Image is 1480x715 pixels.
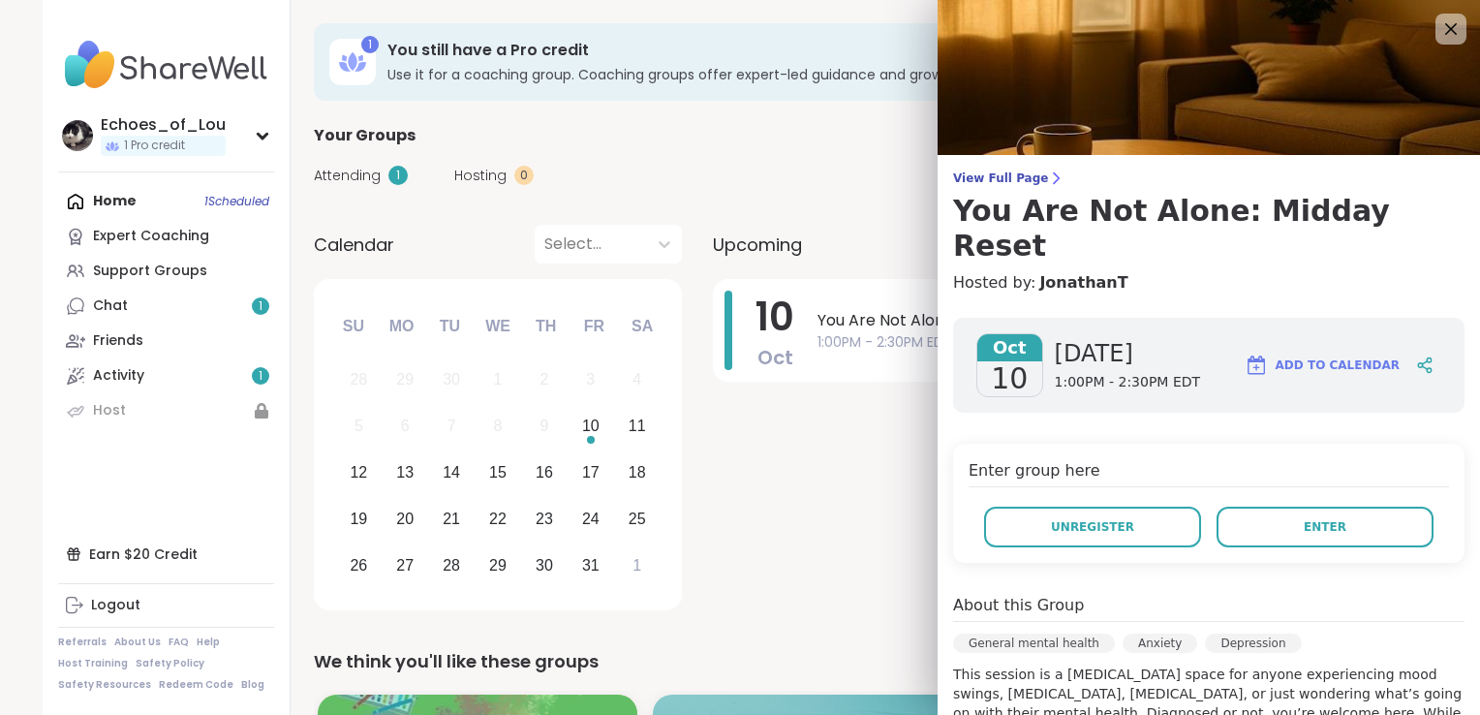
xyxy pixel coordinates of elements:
div: Expert Coaching [93,227,209,246]
div: Not available Thursday, October 2nd, 2025 [524,359,566,401]
a: Help [197,636,220,649]
button: Enter [1217,507,1434,547]
div: Logout [91,596,140,615]
div: 1 [388,166,408,185]
div: 26 [350,552,367,578]
div: 24 [582,506,600,532]
span: 1:00PM - 2:30PM EDT [817,332,1379,353]
div: Not available Tuesday, October 7th, 2025 [431,406,473,448]
div: Not available Saturday, October 4th, 2025 [616,359,658,401]
span: Enter [1304,518,1346,536]
div: 11 [629,413,646,439]
div: 18 [629,459,646,485]
button: Add to Calendar [1236,342,1408,389]
span: Hosting [454,166,507,186]
a: Host Training [58,657,128,670]
div: 15 [489,459,507,485]
span: Unregister [1051,518,1134,536]
div: 29 [489,552,507,578]
div: Choose Tuesday, October 28th, 2025 [431,544,473,586]
div: Su [332,305,375,348]
a: Safety Resources [58,678,151,692]
div: Choose Monday, October 27th, 2025 [385,544,426,586]
div: 1 [361,36,379,53]
span: Upcoming [713,232,802,258]
span: 1:00PM - 2:30PM EDT [1055,373,1201,392]
img: Echoes_of_Lou [62,120,93,151]
span: You Are Not Alone: Midday Reset [817,309,1379,332]
a: Safety Policy [136,657,204,670]
span: 10 [991,361,1028,396]
div: 25 [629,506,646,532]
h4: Hosted by: [953,271,1465,295]
div: Choose Saturday, November 1st, 2025 [616,544,658,586]
div: 12 [350,459,367,485]
div: Anxiety [1123,634,1197,653]
span: Your Groups [314,124,416,147]
div: Choose Friday, October 31st, 2025 [570,544,611,586]
div: 16 [536,459,553,485]
span: 1 [259,368,262,385]
span: View Full Page [953,171,1465,186]
h4: Enter group here [969,459,1449,487]
div: 22 [489,506,507,532]
h4: About this Group [953,594,1084,617]
a: Blog [241,678,264,692]
div: Sa [621,305,663,348]
div: 10 [582,413,600,439]
div: 0 [514,166,534,185]
div: 21 [443,506,460,532]
a: Logout [58,588,274,623]
div: 30 [443,366,460,392]
div: Choose Saturday, October 11th, 2025 [616,406,658,448]
div: Not available Thursday, October 9th, 2025 [524,406,566,448]
div: Fr [572,305,615,348]
div: 20 [396,506,414,532]
div: Not available Sunday, September 28th, 2025 [338,359,380,401]
a: Host [58,393,274,428]
div: 1 [494,366,503,392]
button: Unregister [984,507,1201,547]
span: Oct [977,334,1042,361]
div: Choose Saturday, October 25th, 2025 [616,498,658,540]
div: Chat [93,296,128,316]
a: Friends [58,324,274,358]
div: Not available Monday, October 6th, 2025 [385,406,426,448]
div: Friends [93,331,143,351]
a: Activity1 [58,358,274,393]
span: 10 [755,290,794,344]
img: ShareWell Logomark [1245,354,1268,377]
div: 3 [586,366,595,392]
h3: You still have a Pro credit [387,40,1184,61]
div: Choose Saturday, October 18th, 2025 [616,452,658,494]
div: Choose Thursday, October 23rd, 2025 [524,498,566,540]
div: 9 [540,413,548,439]
a: Referrals [58,636,107,649]
div: 2 [540,366,548,392]
div: We think you'll like these groups [314,648,1414,675]
div: Host [93,401,126,420]
div: Not available Tuesday, September 30th, 2025 [431,359,473,401]
a: Expert Coaching [58,219,274,254]
a: View Full PageYou Are Not Alone: Midday Reset [953,171,1465,264]
div: 4 [632,366,641,392]
div: Mo [380,305,422,348]
span: [DATE] [1055,338,1201,369]
div: Choose Sunday, October 26th, 2025 [338,544,380,586]
div: 17 [582,459,600,485]
div: Not available Friday, October 3rd, 2025 [570,359,611,401]
div: Choose Monday, October 20th, 2025 [385,498,426,540]
div: Choose Friday, October 24th, 2025 [570,498,611,540]
div: Choose Sunday, October 12th, 2025 [338,452,380,494]
div: 30 [536,552,553,578]
div: Choose Tuesday, October 14th, 2025 [431,452,473,494]
div: 23 [536,506,553,532]
div: month 2025-10 [335,357,660,588]
div: Choose Friday, October 10th, 2025 [570,406,611,448]
div: Earn $20 Credit [58,537,274,572]
span: 1 Pro credit [124,138,185,154]
div: General mental health [953,634,1115,653]
div: Not available Wednesday, October 1st, 2025 [478,359,519,401]
div: 13 [396,459,414,485]
div: 27 [396,552,414,578]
